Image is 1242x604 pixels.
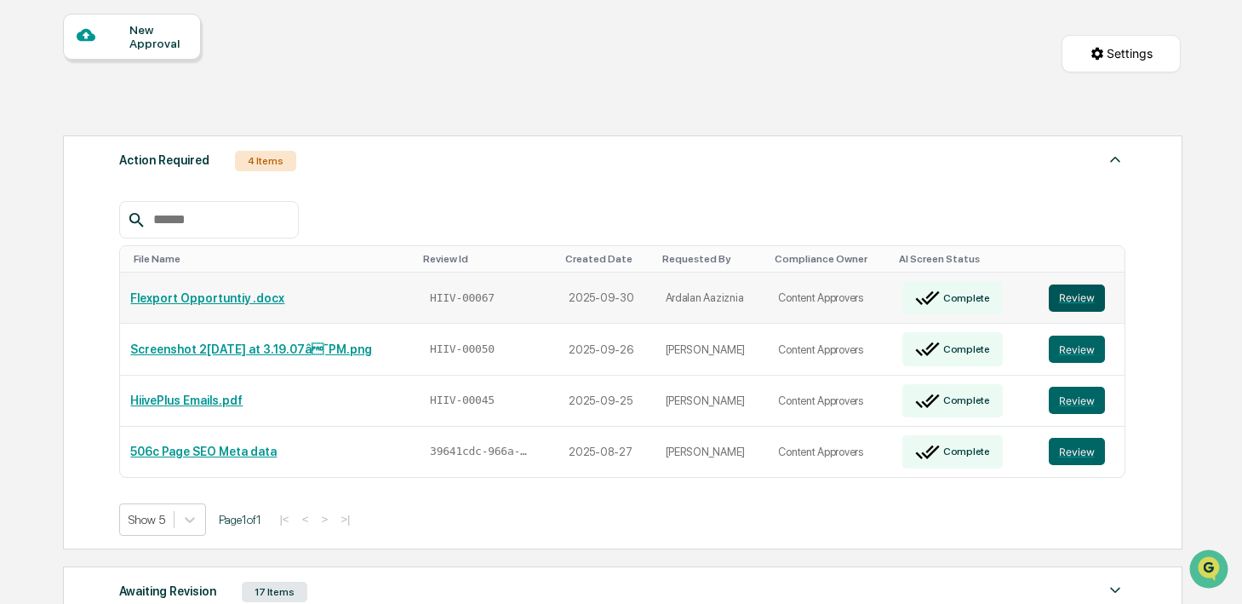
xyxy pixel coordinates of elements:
[655,376,769,427] td: [PERSON_NAME]
[117,208,218,239] a: 🗄️Attestations
[242,582,307,602] div: 17 Items
[768,273,892,324] td: Content Approvers
[430,342,495,356] span: HIIV-00050
[1049,438,1115,465] a: Review
[119,149,209,171] div: Action Required
[1049,387,1115,414] a: Review
[17,36,310,63] p: How can we help?
[316,512,333,526] button: >
[10,240,114,271] a: 🔎Data Lookup
[1049,285,1115,312] a: Review
[775,253,885,265] div: Toggle SortBy
[130,291,284,305] a: Flexport Opportuntiy .docx
[558,427,655,477] td: 2025-08-27
[130,445,277,458] a: 506c Page SEO Meta data
[1049,336,1105,363] button: Review
[768,376,892,427] td: Content Approvers
[558,376,655,427] td: 2025-09-25
[34,215,110,232] span: Preclearance
[899,253,1032,265] div: Toggle SortBy
[1105,580,1125,601] img: caret
[123,216,137,230] div: 🗄️
[430,445,532,458] span: 39641cdc-966a-4e65-879f-2a6a777944d8
[120,288,206,302] a: Powered byPylon
[940,446,990,457] div: Complete
[1049,336,1115,363] a: Review
[274,512,294,526] button: |<
[1062,35,1181,72] button: Settings
[169,289,206,302] span: Pylon
[655,427,769,477] td: [PERSON_NAME]
[940,343,990,355] div: Complete
[34,247,107,264] span: Data Lookup
[423,253,552,265] div: Toggle SortBy
[58,147,215,161] div: We're available if you need us!
[655,273,769,324] td: Ardalan Aaziznia
[219,513,261,526] span: Page 1 of 1
[1049,387,1105,414] button: Review
[140,215,211,232] span: Attestations
[58,130,279,147] div: Start new chat
[10,208,117,239] a: 🖐️Preclearance
[1052,253,1119,265] div: Toggle SortBy
[1049,438,1105,465] button: Review
[558,273,655,324] td: 2025-09-30
[130,342,372,356] a: Screenshot 2[DATE] at 3.19.07â¯PM.png
[235,151,296,171] div: 4 Items
[940,394,990,406] div: Complete
[1049,285,1105,312] button: Review
[430,291,495,305] span: HIIV-00067
[17,216,31,230] div: 🖐️
[768,427,892,477] td: Content Approvers
[134,253,409,265] div: Toggle SortBy
[1105,149,1125,170] img: caret
[297,512,314,526] button: <
[558,324,655,375] td: 2025-09-26
[655,324,769,375] td: [PERSON_NAME]
[1188,548,1233,594] iframe: Open customer support
[335,512,355,526] button: >|
[119,580,216,602] div: Awaiting Revision
[17,130,48,161] img: 1746055101610-c473b297-6a78-478c-a979-82029cc54cd1
[940,292,990,304] div: Complete
[565,253,648,265] div: Toggle SortBy
[129,23,186,50] div: New Approval
[662,253,762,265] div: Toggle SortBy
[130,394,243,407] a: HiivePlus Emails.pdf
[289,135,310,156] button: Start new chat
[768,324,892,375] td: Content Approvers
[17,249,31,262] div: 🔎
[430,394,495,407] span: HIIV-00045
